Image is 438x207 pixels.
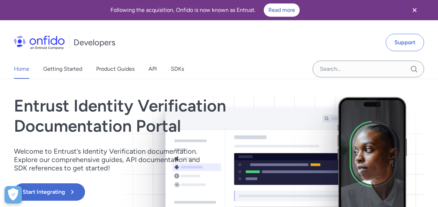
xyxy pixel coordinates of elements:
[5,186,22,204] button: Open Preferences
[14,147,209,172] p: Welcome to Entrust’s Identity Verification documentation. Explore our comprehensive guides, API d...
[5,186,22,204] div: Cookie Preferences
[386,34,424,51] a: Support
[8,3,402,17] div: Following the acquisition, Onfido is now known as Entrust.
[14,36,65,49] img: Onfido Logo
[313,61,424,77] input: Onfido search input field
[74,37,115,48] h1: Developers
[14,96,301,136] h1: Entrust Identity Verification Documentation Portal
[14,183,85,201] button: Start Integrating
[96,59,135,79] a: Product Guides
[14,59,29,79] a: Home
[264,3,300,17] a: Read more
[43,59,82,79] a: Getting Started
[410,6,419,14] svg: Close banner
[171,59,184,79] a: SDKs
[148,59,157,79] a: API
[402,1,428,19] button: Close banner
[14,183,301,201] a: Start Integrating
